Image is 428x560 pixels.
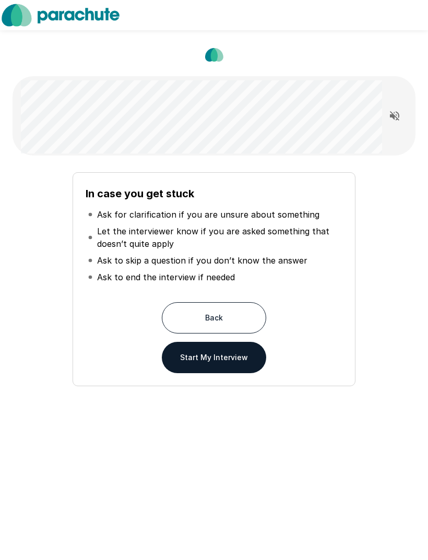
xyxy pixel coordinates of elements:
[162,342,266,373] button: Start My Interview
[97,225,340,250] p: Let the interviewer know if you are asked something that doesn’t quite apply
[97,254,307,267] p: Ask to skip a question if you don’t know the answer
[97,208,319,221] p: Ask for clarification if you are unsure about something
[384,105,405,126] button: Read questions aloud
[97,271,235,283] p: Ask to end the interview if needed
[86,187,194,200] b: In case you get stuck
[201,42,227,68] img: parachute_avatar.png
[162,302,266,333] button: Back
